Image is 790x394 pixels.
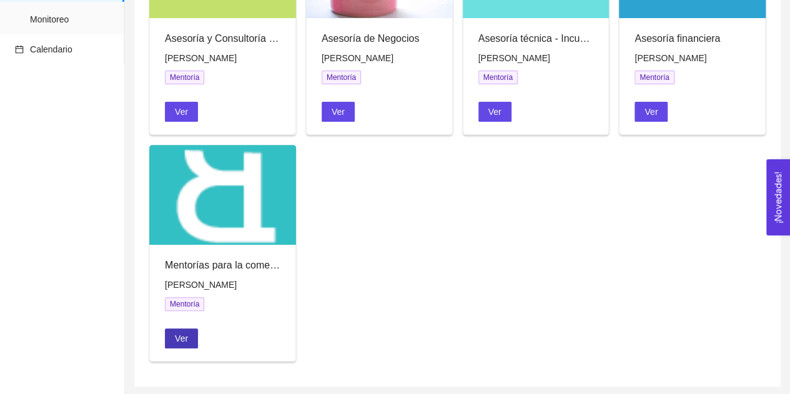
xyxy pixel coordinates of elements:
[634,31,750,46] div: Asesoría financiera
[644,105,658,119] span: Ver
[478,102,511,122] button: Ver
[165,31,280,46] div: Asesoría y Consultoría en Regulación Sanitaria
[332,105,345,119] span: Ver
[175,105,188,119] span: Ver
[165,257,280,273] div: Mentorías para la comercialización de tecnologías y Propiedad Intelectual
[165,102,198,122] button: Ver
[30,44,72,54] span: Calendario
[478,71,518,84] span: Mentoría
[478,31,594,46] div: Asesoría técnica - Incubación
[165,53,237,63] span: [PERSON_NAME]
[634,71,674,84] span: Mentoría
[634,102,668,122] button: Ver
[165,328,198,348] button: Ver
[175,332,188,345] span: Ver
[30,7,114,32] span: Monitoreo
[322,53,393,63] span: [PERSON_NAME]
[488,105,501,119] span: Ver
[478,53,550,63] span: [PERSON_NAME]
[322,102,355,122] button: Ver
[165,71,204,84] span: Mentoría
[15,45,24,54] span: calendar
[322,71,361,84] span: Mentoría
[322,31,437,46] div: Asesoría de Negocios
[766,159,790,235] button: Open Feedback Widget
[634,53,706,63] span: [PERSON_NAME]
[165,280,237,290] span: [PERSON_NAME]
[165,297,204,311] span: Mentoría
